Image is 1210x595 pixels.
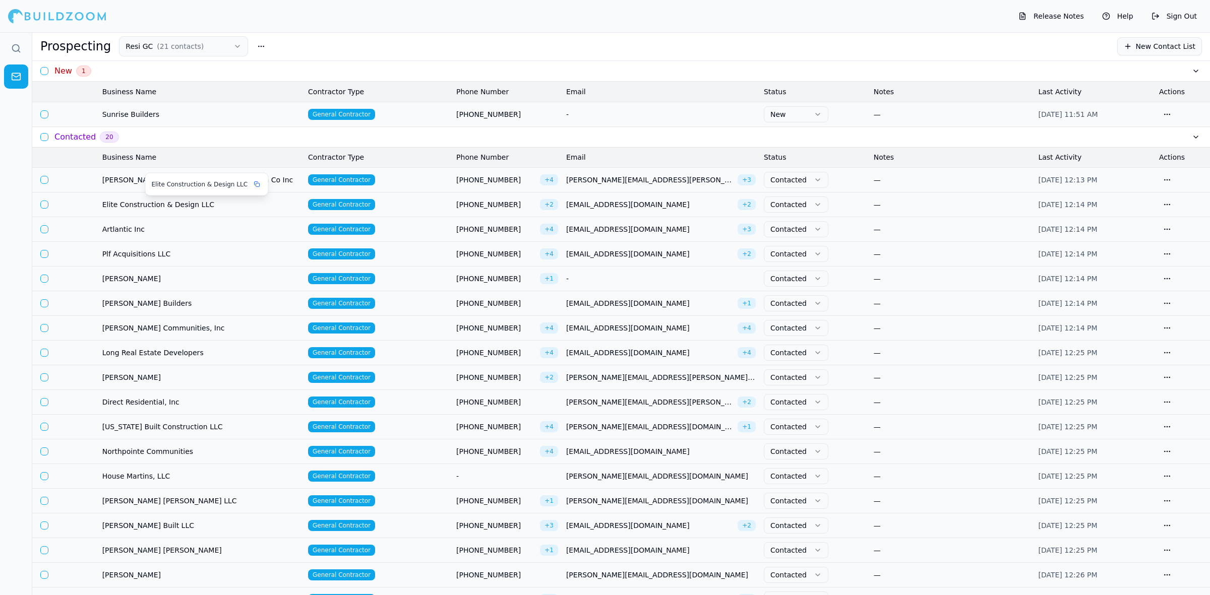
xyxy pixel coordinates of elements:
[1155,148,1210,168] th: Actions
[1038,275,1097,283] span: [DATE] 12:14 PM
[566,224,734,234] span: [EMAIL_ADDRESS][DOMAIN_NAME]
[456,348,536,358] span: [PHONE_NUMBER]
[308,199,375,210] span: General Contractor
[102,323,300,333] span: [PERSON_NAME] Communities, Inc
[308,396,375,408] span: General Contractor
[102,249,300,259] span: Plf Acquisitions LLC
[562,82,760,102] th: Email
[308,347,375,358] span: General Contractor
[738,298,756,309] span: + 1
[1038,250,1097,258] span: [DATE] 12:14 PM
[308,273,375,284] span: General Contractor
[1155,82,1210,102] th: Actions
[566,274,756,284] div: -
[874,224,1031,234] div: —
[566,348,734,358] span: [EMAIL_ADDRESS][DOMAIN_NAME]
[308,421,375,432] span: General Contractor
[540,322,558,334] span: + 4
[102,175,300,185] span: [PERSON_NAME] [PERSON_NAME] Construction Co Inc
[874,496,1031,506] div: —
[540,520,558,531] span: + 3
[456,200,536,210] span: [PHONE_NUMBER]
[540,199,558,210] span: + 2
[566,200,734,210] span: [EMAIL_ADDRESS][DOMAIN_NAME]
[566,109,756,119] div: -
[308,446,375,457] span: General Contractor
[1034,82,1155,102] th: Last Activity
[456,446,536,456] span: [PHONE_NUMBER]
[1038,225,1097,233] span: [DATE] 12:14 PM
[1038,447,1097,455] span: [DATE] 12:25 PM
[456,298,558,308] span: [PHONE_NUMBER]
[308,224,375,235] span: General Contractor
[760,148,870,168] th: Status
[874,274,1031,284] div: —
[874,446,1031,456] div: —
[1038,497,1097,505] span: [DATE] 12:25 PM
[540,495,558,506] span: + 1
[1013,8,1089,24] button: Release Notes
[540,545,558,556] span: + 1
[102,397,300,407] span: Direct Residential, Inc
[566,520,734,531] span: [EMAIL_ADDRESS][DOMAIN_NAME]
[102,422,300,432] span: [US_STATE] Built Construction LLC
[456,422,536,432] span: [PHONE_NUMBER]
[456,224,536,234] span: [PHONE_NUMBER]
[102,274,300,284] span: [PERSON_NAME]
[102,298,300,308] span: [PERSON_NAME] Builders
[540,446,558,457] span: + 4
[738,347,756,358] span: + 4
[870,148,1035,168] th: Notes
[456,274,536,284] span: [PHONE_NUMBER]
[40,38,111,54] h1: Prospecting
[738,322,756,334] span: + 4
[456,570,558,580] span: [PHONE_NUMBER]
[738,396,756,408] span: + 2
[54,65,72,77] h3: New
[304,148,452,168] th: Contractor Type
[308,298,375,309] span: General Contractor
[874,200,1031,210] div: —
[874,372,1031,382] div: —
[566,496,756,506] span: [PERSON_NAME][EMAIL_ADDRESS][DOMAIN_NAME]
[456,520,536,531] span: [PHONE_NUMBER]
[566,570,756,580] span: [PERSON_NAME][EMAIL_ADDRESS][DOMAIN_NAME]
[566,372,756,382] span: [PERSON_NAME][EMAIL_ADDRESS][PERSON_NAME][DOMAIN_NAME]
[252,179,262,189] button: Copy business name to clipboard
[540,224,558,235] span: + 4
[874,570,1031,580] div: —
[304,82,452,102] th: Contractor Type
[1038,521,1097,530] span: [DATE] 12:25 PM
[308,569,375,580] span: General Contractor
[452,148,562,168] th: Phone Number
[540,248,558,259] span: + 4
[456,471,558,481] div: -
[456,545,536,555] span: [PHONE_NUMBER]
[456,397,558,407] span: [PHONE_NUMBER]
[874,397,1031,407] div: —
[566,323,734,333] span: [EMAIL_ADDRESS][DOMAIN_NAME]
[738,199,756,210] span: + 2
[452,82,562,102] th: Phone Number
[308,322,375,334] span: General Contractor
[874,175,1031,185] div: —
[870,82,1035,102] th: Notes
[738,174,756,185] span: + 3
[1038,398,1097,406] span: [DATE] 12:25 PM
[456,372,536,382] span: [PHONE_NUMBER]
[738,248,756,259] span: + 2
[308,109,375,120] span: General Contractor
[456,175,536,185] span: [PHONE_NUMBER]
[874,249,1031,259] div: —
[102,570,300,580] span: [PERSON_NAME]
[1038,423,1097,431] span: [DATE] 12:25 PM
[98,82,304,102] th: Business Name
[1038,546,1097,554] span: [DATE] 12:25 PM
[102,520,300,531] span: [PERSON_NAME] Built LLC
[760,82,870,102] th: Status
[456,323,536,333] span: [PHONE_NUMBER]
[98,148,304,168] th: Business Name
[738,520,756,531] span: + 2
[102,471,300,481] span: House Martins, LLC
[738,224,756,235] span: + 3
